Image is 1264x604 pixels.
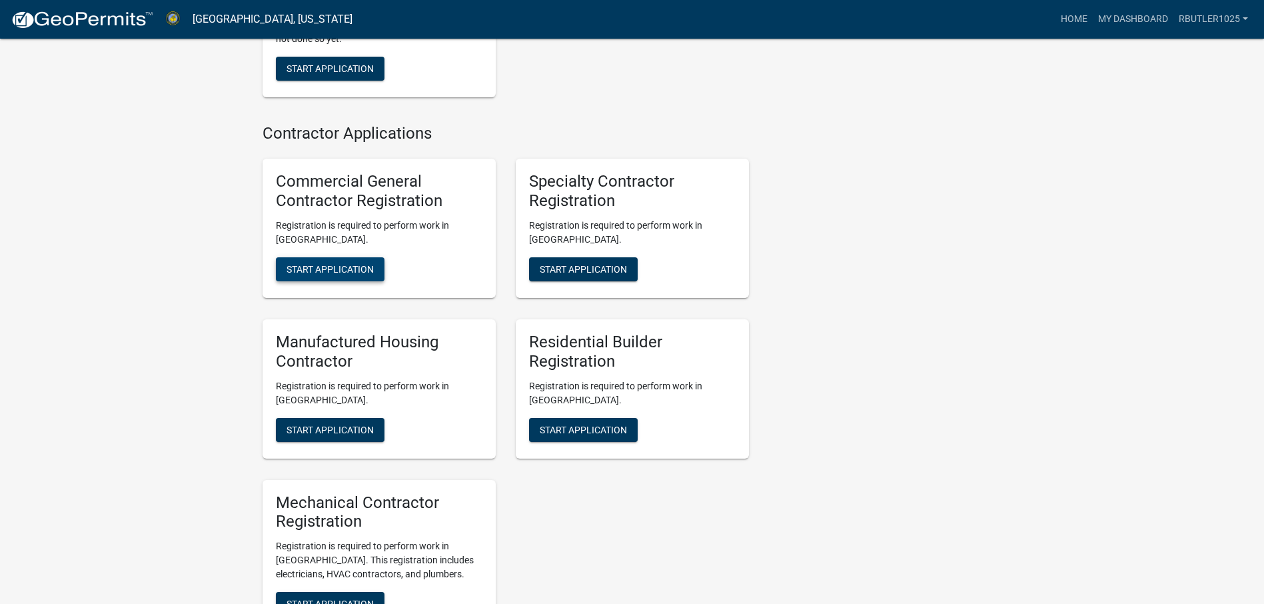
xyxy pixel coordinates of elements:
p: Registration is required to perform work in [GEOGRAPHIC_DATA]. [529,219,736,247]
h5: Residential Builder Registration [529,333,736,371]
img: Abbeville County, South Carolina [164,10,182,28]
h5: Commercial General Contractor Registration [276,172,482,211]
p: Registration is required to perform work in [GEOGRAPHIC_DATA]. [529,379,736,407]
h5: Mechanical Contractor Registration [276,493,482,532]
a: My Dashboard [1093,7,1173,32]
h4: Contractor Applications [263,124,749,143]
button: Start Application [276,257,384,281]
span: Start Application [287,264,374,275]
span: Start Application [540,264,627,275]
button: Start Application [276,418,384,442]
p: Registration is required to perform work in [GEOGRAPHIC_DATA]. This registration includes electri... [276,539,482,581]
p: Registration is required to perform work in [GEOGRAPHIC_DATA]. [276,219,482,247]
span: Start Application [540,424,627,435]
span: Start Application [287,424,374,435]
span: Start Application [287,63,374,73]
button: Start Application [529,257,638,281]
p: Registration is required to perform work in [GEOGRAPHIC_DATA]. [276,379,482,407]
a: [GEOGRAPHIC_DATA], [US_STATE] [193,8,352,31]
h5: Manufactured Housing Contractor [276,333,482,371]
a: Rbutler1025 [1173,7,1253,32]
button: Start Application [529,418,638,442]
h5: Specialty Contractor Registration [529,172,736,211]
button: Start Application [276,57,384,81]
a: Home [1055,7,1093,32]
